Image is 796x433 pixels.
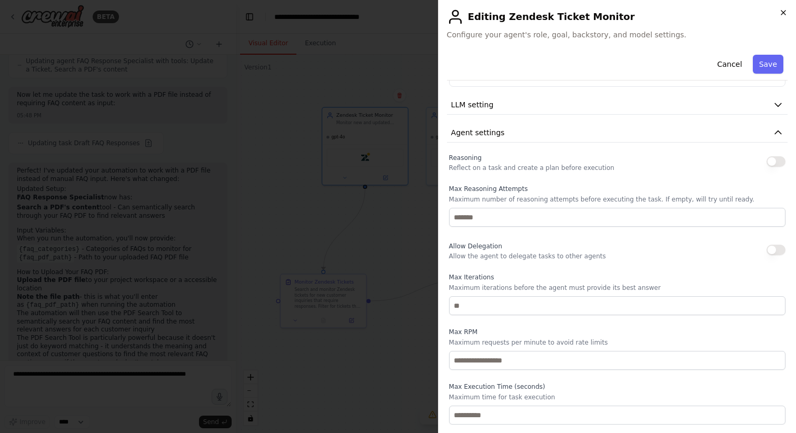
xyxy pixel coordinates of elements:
[447,29,788,40] span: Configure your agent's role, goal, backstory, and model settings.
[449,154,482,162] span: Reasoning
[447,123,788,143] button: Agent settings
[451,99,494,110] span: LLM setting
[449,393,785,401] p: Maximum time for task execution
[451,127,505,138] span: Agent settings
[753,55,783,74] button: Save
[449,243,502,250] span: Allow Delegation
[449,195,785,204] p: Maximum number of reasoning attempts before executing the task. If empty, will try until ready.
[449,338,785,347] p: Maximum requests per minute to avoid rate limits
[447,95,788,115] button: LLM setting
[711,55,748,74] button: Cancel
[449,328,785,336] label: Max RPM
[449,382,785,391] label: Max Execution Time (seconds)
[449,252,606,260] p: Allow the agent to delegate tasks to other agents
[449,164,614,172] p: Reflect on a task and create a plan before execution
[449,284,785,292] p: Maximum iterations before the agent must provide its best answer
[449,273,785,281] label: Max Iterations
[449,185,785,193] label: Max Reasoning Attempts
[447,8,788,25] h2: Editing Zendesk Ticket Monitor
